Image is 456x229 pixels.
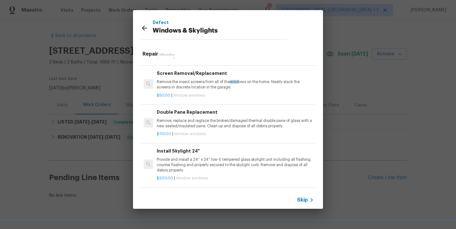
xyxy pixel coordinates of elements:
h6: Screen Removal/Replacement [157,70,314,77]
h5: Repair [142,51,315,57]
span: $50.00 [157,93,170,97]
p: | [157,131,314,137]
p: | [157,176,314,181]
p: Defect [153,19,287,26]
p: Windows & Skylights [153,26,287,36]
span: $110.00 [157,132,171,136]
span: $350.00 [157,55,173,58]
p: | [157,93,314,98]
h6: Double Pane Replacement [157,109,314,116]
span: 13 Results [158,53,174,56]
span: Window windows [173,93,205,97]
p: Remove the insect screens from all of the ows on the home. Neatly stack the screens in discrete l... [157,79,314,90]
span: $200.00 [157,176,173,180]
span: wind [230,80,239,84]
span: Window windows [175,55,207,58]
h6: Install Skylight 24" [157,148,314,154]
span: Skip [297,197,308,203]
span: Window windows [174,132,206,136]
p: Remove, replace and reglaze the broken/damaged thermal double pane of glass with a new sealed/ins... [157,118,314,129]
p: Provide and install a 24'' x 24'' low-E tempered glass skylight unit including all flashing, coun... [157,157,314,173]
span: Window windows [176,176,208,180]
